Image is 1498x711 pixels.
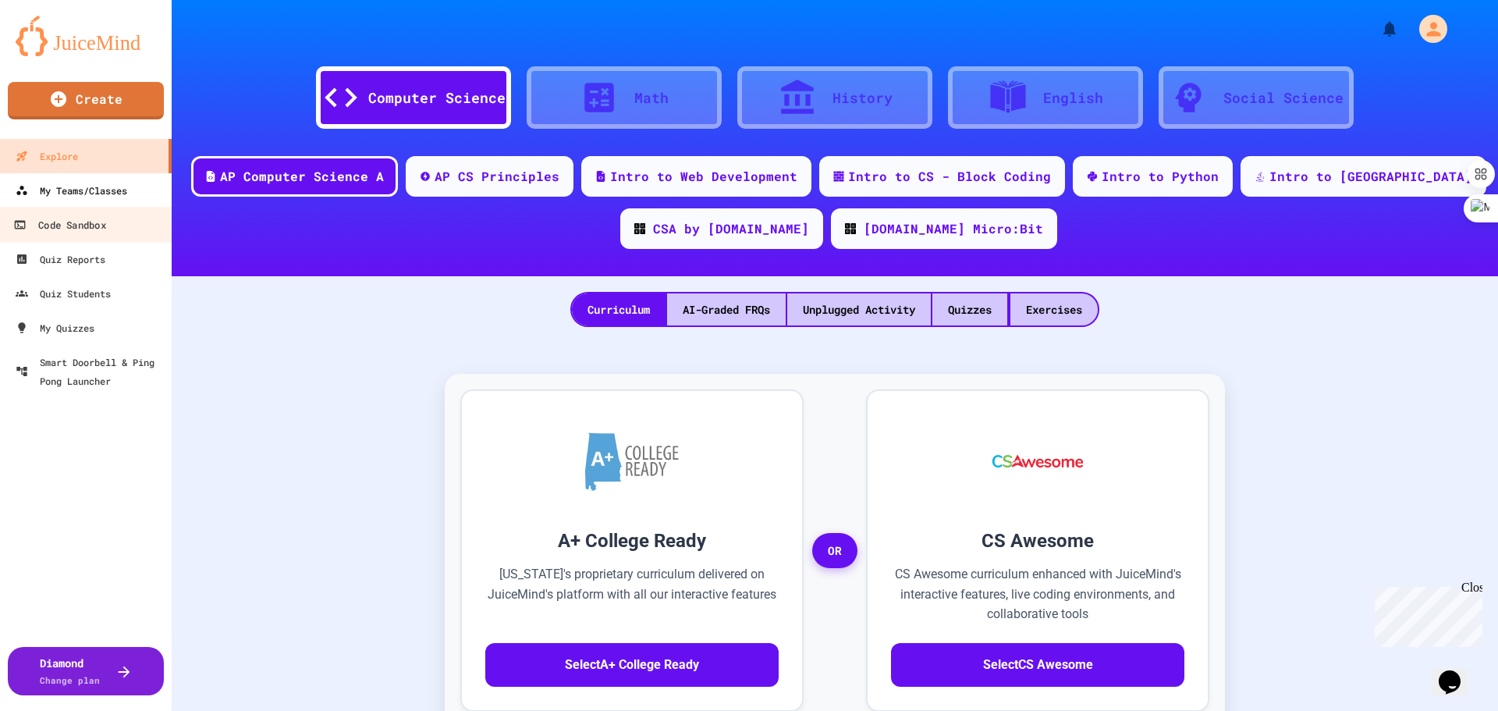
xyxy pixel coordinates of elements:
[6,6,108,99] div: Chat with us now!Close
[787,293,931,325] div: Unplugged Activity
[1368,581,1482,647] iframe: chat widget
[634,223,645,234] img: CODE_logo_RGB.png
[16,250,105,268] div: Quiz Reports
[572,293,666,325] div: Curriculum
[585,432,679,491] img: A+ College Ready
[891,564,1184,624] p: CS Awesome curriculum enhanced with JuiceMind's interactive features, live coding environments, a...
[8,647,164,695] button: DiamondChange plan
[435,167,559,186] div: AP CS Principles
[1102,167,1219,186] div: Intro to Python
[40,674,100,686] span: Change plan
[220,167,384,186] div: AP Computer Science A
[1223,87,1344,108] div: Social Science
[932,293,1007,325] div: Quizzes
[891,527,1184,555] h3: CS Awesome
[16,353,165,390] div: Smart Doorbell & Ping Pong Launcher
[812,533,857,569] span: OR
[864,219,1043,238] div: [DOMAIN_NAME] Micro:Bit
[1010,293,1098,325] div: Exercises
[667,293,786,325] div: AI-Graded FRQs
[368,87,506,108] div: Computer Science
[16,284,111,303] div: Quiz Students
[1351,16,1403,42] div: My Notifications
[832,87,893,108] div: History
[653,219,809,238] div: CSA by [DOMAIN_NAME]
[16,181,127,200] div: My Teams/Classes
[1403,11,1451,47] div: My Account
[40,655,100,688] div: Diamond
[610,167,797,186] div: Intro to Web Development
[16,16,156,56] img: logo-orange.svg
[845,223,856,234] img: CODE_logo_RGB.png
[634,87,669,108] div: Math
[485,643,779,687] button: SelectA+ College Ready
[8,82,164,119] a: Create
[891,643,1184,687] button: SelectCS Awesome
[13,215,105,235] div: Code Sandbox
[1269,167,1472,186] div: Intro to [GEOGRAPHIC_DATA]
[16,147,78,165] div: Explore
[485,564,779,624] p: [US_STATE]'s proprietary curriculum delivered on JuiceMind's platform with all our interactive fe...
[1043,87,1103,108] div: English
[848,167,1051,186] div: Intro to CS - Block Coding
[485,527,779,555] h3: A+ College Ready
[1432,649,1482,695] iframe: chat widget
[977,414,1099,508] img: CS Awesome
[16,318,94,337] div: My Quizzes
